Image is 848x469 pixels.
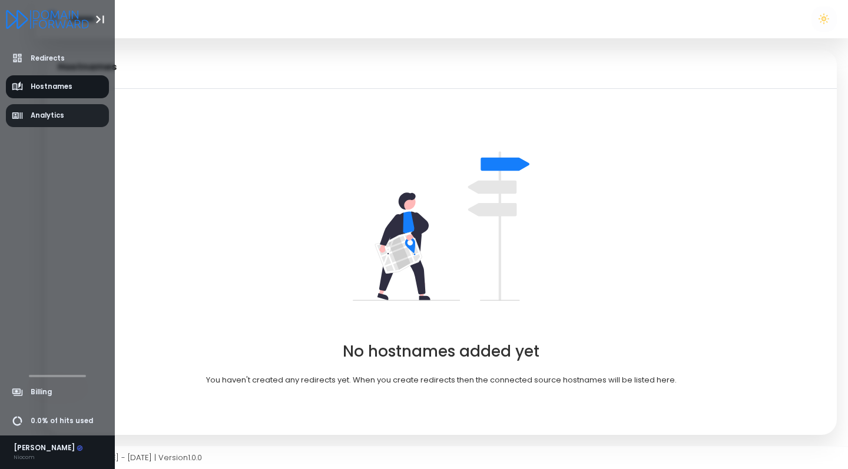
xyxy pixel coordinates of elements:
[31,54,65,64] span: Redirects
[31,111,64,121] span: Analytics
[14,453,84,461] div: Niocom
[6,47,110,70] a: Redirects
[6,11,89,26] a: Logo
[6,410,110,433] a: 0.0% of hits used
[31,416,93,426] span: 0.0% of hits used
[6,381,110,404] a: Billing
[31,387,52,397] span: Billing
[89,8,111,31] button: Toggle Aside
[343,342,539,361] h2: No hostnames added yet
[6,104,110,127] a: Analytics
[6,75,110,98] a: Hostnames
[14,443,84,454] div: [PERSON_NAME]
[31,82,72,92] span: Hostnames
[206,374,677,386] p: You haven't created any redirects yet. When you create redirects then the connected source hostna...
[46,452,202,463] span: Copyright © [DATE] - [DATE] | Version 1.0.0
[353,138,529,314] img: undraw_right_direction_tge8-82dba1b9.svg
